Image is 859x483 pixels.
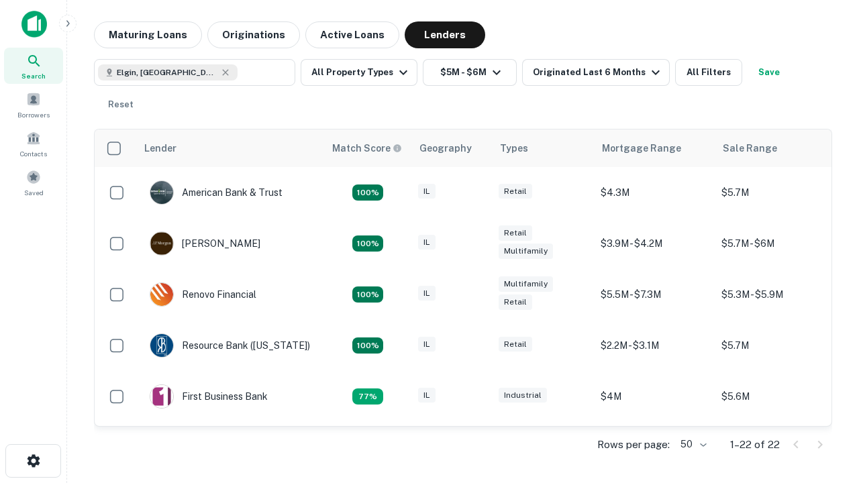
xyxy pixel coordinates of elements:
th: Mortgage Range [594,129,715,167]
div: Matching Properties: 3, hasApolloMatch: undefined [352,388,383,405]
td: $5.1M [715,422,836,473]
div: Matching Properties: 4, hasApolloMatch: undefined [352,337,383,354]
td: $5.7M - $6M [715,218,836,269]
h6: Match Score [332,141,399,156]
a: Contacts [4,125,63,162]
div: Geography [419,140,472,156]
th: Lender [136,129,324,167]
span: Elgin, [GEOGRAPHIC_DATA], [GEOGRAPHIC_DATA] [117,66,217,78]
div: Lender [144,140,176,156]
td: $3.1M [594,422,715,473]
p: Rows per page: [597,437,670,453]
td: $3.9M - $4.2M [594,218,715,269]
img: picture [150,385,173,408]
th: Capitalize uses an advanced AI algorithm to match your search with the best lender. The match sco... [324,129,411,167]
button: All Property Types [301,59,417,86]
th: Types [492,129,594,167]
td: $4.3M [594,167,715,218]
div: Matching Properties: 4, hasApolloMatch: undefined [352,286,383,303]
div: IL [418,337,436,352]
div: 50 [675,435,709,454]
div: Industrial [499,388,547,403]
div: Renovo Financial [150,282,256,307]
button: $5M - $6M [423,59,517,86]
div: Types [500,140,528,156]
div: Matching Properties: 4, hasApolloMatch: undefined [352,235,383,252]
div: IL [418,235,436,250]
a: Search [4,48,63,84]
button: Originations [207,21,300,48]
td: $5.5M - $7.3M [594,269,715,320]
div: Mortgage Range [602,140,681,156]
div: Multifamily [499,244,553,259]
div: Multifamily [499,276,553,292]
div: IL [418,184,436,199]
td: $5.7M [715,320,836,371]
div: Capitalize uses an advanced AI algorithm to match your search with the best lender. The match sco... [332,141,402,156]
img: picture [150,232,173,255]
iframe: Chat Widget [792,333,859,397]
div: IL [418,388,436,403]
td: $5.3M - $5.9M [715,269,836,320]
div: Retail [499,294,532,310]
button: Lenders [405,21,485,48]
p: 1–22 of 22 [730,437,780,453]
div: Matching Properties: 7, hasApolloMatch: undefined [352,184,383,201]
div: [PERSON_NAME] [150,231,260,256]
div: Resource Bank ([US_STATE]) [150,333,310,358]
span: Contacts [20,148,47,159]
td: $2.2M - $3.1M [594,320,715,371]
div: Retail [499,184,532,199]
div: Originated Last 6 Months [533,64,664,80]
img: picture [150,283,173,306]
td: $5.7M [715,167,836,218]
span: Borrowers [17,109,50,120]
div: Sale Range [723,140,777,156]
span: Saved [24,187,44,198]
img: picture [150,181,173,204]
th: Geography [411,129,492,167]
button: All Filters [675,59,742,86]
img: picture [150,334,173,357]
div: IL [418,286,436,301]
td: $4M [594,371,715,422]
td: $5.6M [715,371,836,422]
div: Retail [499,225,532,241]
th: Sale Range [715,129,836,167]
button: Active Loans [305,21,399,48]
div: Retail [499,337,532,352]
a: Borrowers [4,87,63,123]
div: American Bank & Trust [150,180,283,205]
button: Save your search to get updates of matches that match your search criteria. [748,59,791,86]
a: Saved [4,164,63,201]
button: Reset [99,91,142,118]
button: Maturing Loans [94,21,202,48]
img: capitalize-icon.png [21,11,47,38]
button: Originated Last 6 Months [522,59,670,86]
div: First Business Bank [150,384,268,409]
span: Search [21,70,46,81]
